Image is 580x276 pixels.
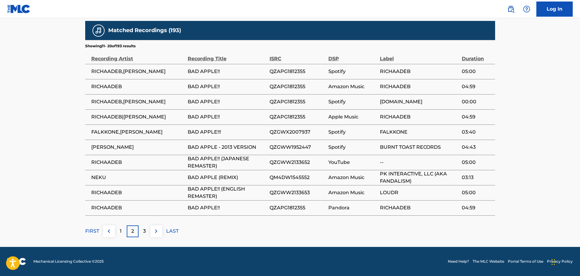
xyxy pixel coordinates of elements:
[380,83,459,90] span: RICHAADEB
[91,144,185,151] span: [PERSON_NAME]
[91,128,185,136] span: FALKKONE,[PERSON_NAME]
[7,5,31,13] img: MLC Logo
[188,144,267,151] span: BAD APPLE - 2013 VERSION
[91,68,185,75] span: RICHAADEB,[PERSON_NAME]
[552,253,555,271] div: Drag
[270,144,325,151] span: QZGWW1952447
[328,83,377,90] span: Amazon Music
[462,68,492,75] span: 05:00
[270,204,325,211] span: QZAPG1812355
[91,98,185,105] span: RICHAADEB,[PERSON_NAME]
[505,3,517,15] a: Public Search
[462,128,492,136] span: 03:40
[536,2,573,17] a: Log In
[328,204,377,211] span: Pandora
[91,189,185,196] span: RICHAADEB
[188,204,267,211] span: BAD APPLE!!
[462,98,492,105] span: 00:00
[7,258,26,265] img: logo
[270,113,325,121] span: QZAPG1812355
[143,228,146,235] p: 3
[270,83,325,90] span: QZAPG1812355
[91,204,185,211] span: RICHAADEB
[328,68,377,75] span: Spotify
[270,49,325,62] div: ISRC
[462,174,492,181] span: 03:13
[270,98,325,105] span: QZAPG1812355
[270,159,325,166] span: QZGWW2133652
[33,259,104,264] span: Mechanical Licensing Collective © 2025
[91,159,185,166] span: RICHAADEB
[166,228,179,235] p: LAST
[380,189,459,196] span: LOUDR
[473,259,504,264] a: The MLC Website
[328,49,377,62] div: DSP
[462,49,492,62] div: Duration
[380,144,459,151] span: BURNT TOAST RECORDS
[95,27,102,34] img: Matched Recordings
[380,170,459,185] span: PK INTERACTIVE, LLC (AKA FANDALISM)
[91,113,185,121] span: RICHAADEB|[PERSON_NAME]
[328,174,377,181] span: Amazon Music
[380,128,459,136] span: FALKKONE
[328,144,377,151] span: Spotify
[188,83,267,90] span: BAD APPLE!!
[380,204,459,211] span: RICHAADEB
[328,159,377,166] span: YouTube
[108,27,181,34] h5: Matched Recordings (193)
[462,144,492,151] span: 04:43
[507,5,515,13] img: search
[188,155,267,170] span: BAD APPLE!! (JAPANESE REMASTER)
[105,228,112,235] img: left
[188,185,267,200] span: BAD APPLE!! (ENGLISH REMASTER)
[508,259,543,264] a: Portal Terms of Use
[380,159,459,166] span: --
[188,174,267,181] span: BAD APPLE (REMIX)
[188,49,267,62] div: Recording Title
[380,113,459,121] span: RICHAADEB
[131,228,134,235] p: 2
[270,128,325,136] span: QZGWX2007937
[188,113,267,121] span: BAD APPLE!!
[380,49,459,62] div: Label
[462,83,492,90] span: 04:59
[550,247,580,276] iframe: Chat Widget
[523,5,530,13] img: help
[270,189,325,196] span: QZGWW2133653
[188,68,267,75] span: BAD APPLE!!
[462,204,492,211] span: 04:59
[328,189,377,196] span: Amazon Music
[547,259,573,264] a: Privacy Policy
[188,98,267,105] span: BAD APPLE!!
[462,189,492,196] span: 05:00
[270,174,325,181] span: QM4DW1545552
[91,174,185,181] span: NEKU
[380,68,459,75] span: RICHAADEB
[120,228,122,235] p: 1
[328,113,377,121] span: Apple Music
[85,43,136,49] p: Showing 11 - 20 of 193 results
[380,98,459,105] span: [DOMAIN_NAME]
[153,228,160,235] img: right
[448,259,469,264] a: Need Help?
[91,83,185,90] span: RICHAADEB
[328,98,377,105] span: Spotify
[328,128,377,136] span: Spotify
[85,228,99,235] p: FIRST
[462,113,492,121] span: 04:59
[188,128,267,136] span: BAD APPLE!!!
[462,159,492,166] span: 05:00
[521,3,533,15] div: Help
[91,49,185,62] div: Recording Artist
[270,68,325,75] span: QZAPG1812355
